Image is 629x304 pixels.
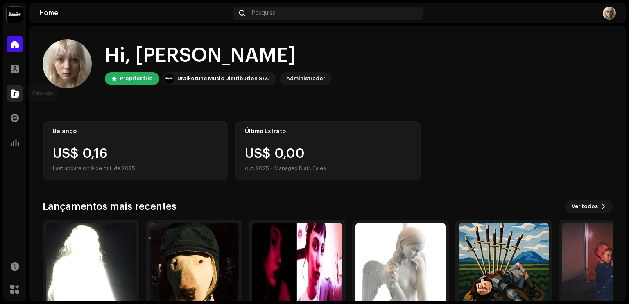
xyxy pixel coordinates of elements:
[177,74,270,84] div: Draikotune Music Distribution SAC
[603,7,616,20] img: 100156f4-6f17-4b07-b56a-2625ee4b8b05
[572,198,598,215] span: Ver todos
[7,7,23,23] img: 10370c6a-d0e2-4592-b8a2-38f444b0ca44
[43,39,92,88] img: 100156f4-6f17-4b07-b56a-2625ee4b8b05
[43,121,228,180] re-o-card-value: Balanço
[235,121,420,180] re-o-card-value: Último Extrato
[565,200,613,213] button: Ver todos
[271,163,273,173] div: •
[43,200,176,213] h3: Lançamentos mais recentes
[53,163,218,173] div: Last update on 9 de out. de 2025
[39,10,229,16] div: Home
[245,163,269,173] div: out. 2025
[245,128,410,135] div: Último Extrato
[105,43,332,69] div: Hi, [PERSON_NAME]
[252,10,276,16] span: Pesquisa
[164,74,174,84] img: 10370c6a-d0e2-4592-b8a2-38f444b0ca44
[120,74,153,84] div: Proprietário
[286,74,325,84] div: Administrador
[53,128,218,135] div: Balanço
[274,163,326,173] div: Managed Distr. Sales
